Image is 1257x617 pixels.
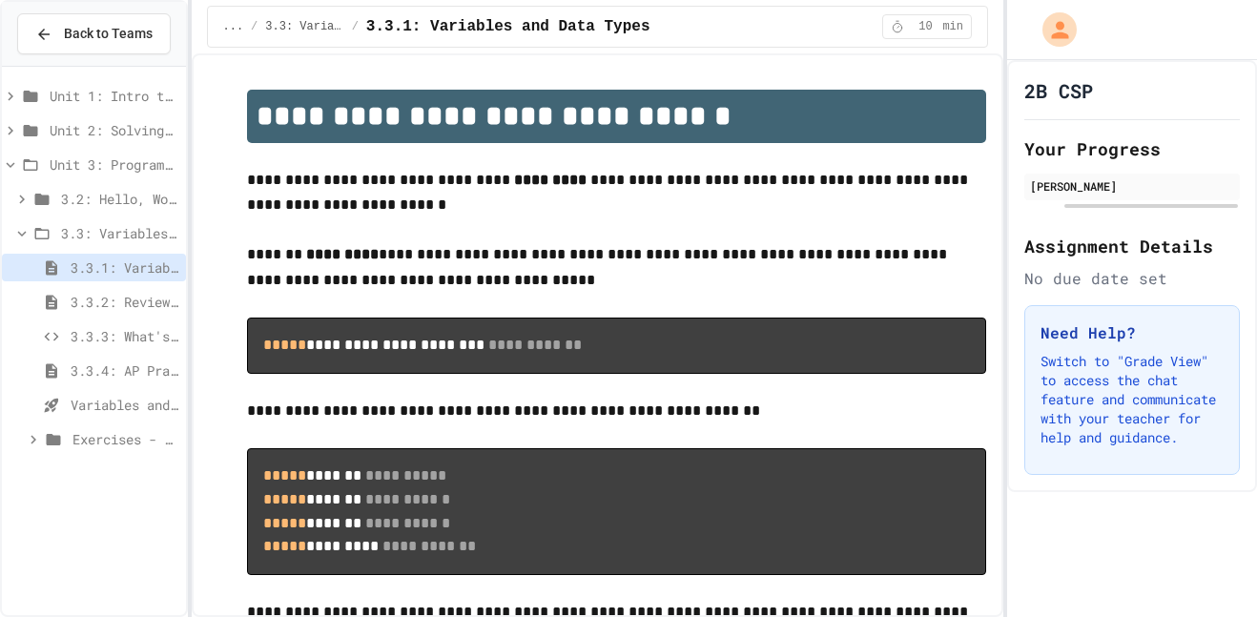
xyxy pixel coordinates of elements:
[265,19,343,34] span: 3.3: Variables and Data Types
[223,19,244,34] span: ...
[71,395,178,415] span: Variables and Data types - quiz
[71,257,178,278] span: 3.3.1: Variables and Data Types
[1024,135,1240,162] h2: Your Progress
[1030,177,1234,195] div: [PERSON_NAME]
[910,19,940,34] span: 10
[71,360,178,380] span: 3.3.4: AP Practice - Variables
[1024,233,1240,259] h2: Assignment Details
[50,154,178,175] span: Unit 3: Programming with Python
[1024,267,1240,290] div: No due date set
[1024,77,1093,104] h1: 2B CSP
[251,19,258,34] span: /
[61,189,178,209] span: 3.2: Hello, World!
[71,292,178,312] span: 3.3.2: Review - Variables and Data Types
[71,326,178,346] span: 3.3.3: What's the Type?
[17,13,171,54] button: Back to Teams
[352,19,359,34] span: /
[72,429,178,449] span: Exercises - Variables and Data Types
[1041,321,1224,344] h3: Need Help?
[50,86,178,106] span: Unit 1: Intro to Computer Science
[50,120,178,140] span: Unit 2: Solving Problems in Computer Science
[1041,352,1224,447] p: Switch to "Grade View" to access the chat feature and communicate with your teacher for help and ...
[1022,8,1082,51] div: My Account
[64,24,153,44] span: Back to Teams
[942,19,963,34] span: min
[61,223,178,243] span: 3.3: Variables and Data Types
[366,15,650,38] span: 3.3.1: Variables and Data Types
